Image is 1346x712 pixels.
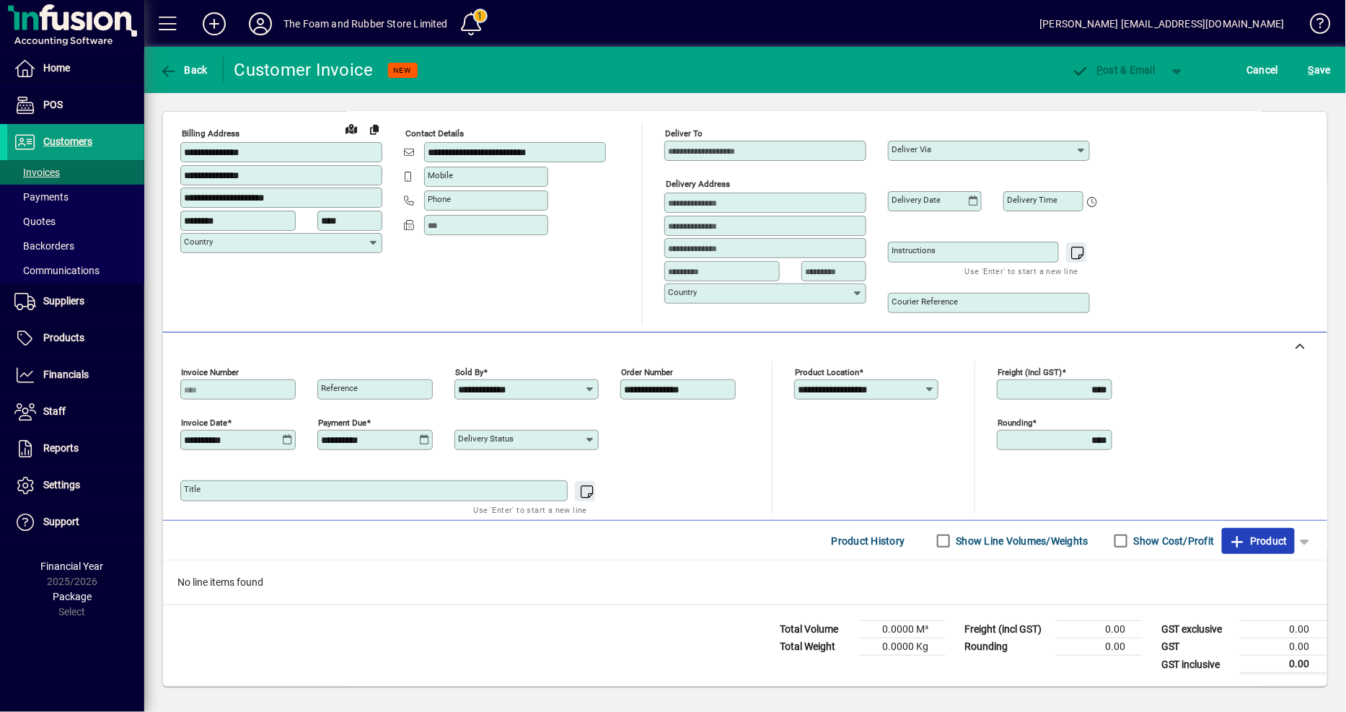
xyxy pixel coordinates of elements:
[43,99,63,110] span: POS
[474,501,587,518] mat-hint: Use 'Enter' to start a new line
[43,479,80,491] span: Settings
[7,160,144,185] a: Invoices
[668,287,697,297] mat-label: Country
[998,418,1032,428] mat-label: Rounding
[191,11,237,37] button: Add
[892,195,941,205] mat-label: Delivery date
[665,128,703,139] mat-label: Deliver To
[43,405,66,417] span: Staff
[428,194,451,204] mat-label: Phone
[832,529,905,553] span: Product History
[1308,64,1314,76] span: S
[1241,621,1327,638] td: 0.00
[7,357,144,393] a: Financials
[237,11,283,37] button: Profile
[318,418,366,428] mat-label: Payment due
[1065,57,1163,83] button: Post & Email
[363,118,386,141] button: Copy to Delivery address
[7,87,144,123] a: POS
[184,484,201,494] mat-label: Title
[43,62,70,74] span: Home
[1097,64,1104,76] span: P
[43,516,79,527] span: Support
[1007,195,1057,205] mat-label: Delivery time
[7,209,144,234] a: Quotes
[7,258,144,283] a: Communications
[7,234,144,258] a: Backorders
[773,638,859,656] td: Total Weight
[159,64,208,76] span: Back
[43,442,79,454] span: Reports
[1241,656,1327,674] td: 0.00
[7,320,144,356] a: Products
[283,12,448,35] div: The Foam and Rubber Store Limited
[234,58,374,82] div: Customer Invoice
[954,534,1088,548] label: Show Line Volumes/Weights
[957,621,1056,638] td: Freight (incl GST)
[1241,638,1327,656] td: 0.00
[7,504,144,540] a: Support
[892,245,936,255] mat-label: Instructions
[43,136,92,147] span: Customers
[892,296,958,307] mat-label: Courier Reference
[1056,638,1143,656] td: 0.00
[321,383,358,393] mat-label: Reference
[1154,656,1241,674] td: GST inclusive
[7,431,144,467] a: Reports
[7,394,144,430] a: Staff
[7,50,144,87] a: Home
[1229,529,1288,553] span: Product
[7,284,144,320] a: Suppliers
[428,170,453,180] mat-label: Mobile
[859,638,946,656] td: 0.0000 Kg
[394,66,412,75] span: NEW
[14,216,56,227] span: Quotes
[1305,57,1334,83] button: Save
[340,117,363,140] a: View on map
[181,367,239,377] mat-label: Invoice number
[773,621,859,638] td: Total Volume
[965,263,1078,279] mat-hint: Use 'Enter' to start a new line
[1244,57,1283,83] button: Cancel
[859,621,946,638] td: 0.0000 M³
[43,295,84,307] span: Suppliers
[1131,534,1215,548] label: Show Cost/Profit
[7,467,144,504] a: Settings
[163,561,1327,605] div: No line items found
[795,367,859,377] mat-label: Product location
[1056,621,1143,638] td: 0.00
[7,185,144,209] a: Payments
[184,237,213,247] mat-label: Country
[826,528,911,554] button: Product History
[41,561,104,572] span: Financial Year
[998,367,1062,377] mat-label: Freight (incl GST)
[892,144,931,154] mat-label: Deliver via
[14,167,60,178] span: Invoices
[458,434,514,444] mat-label: Delivery status
[43,332,84,343] span: Products
[156,57,211,83] button: Back
[455,367,483,377] mat-label: Sold by
[1308,58,1331,82] span: ave
[53,591,92,602] span: Package
[1040,12,1285,35] div: [PERSON_NAME] [EMAIL_ADDRESS][DOMAIN_NAME]
[1154,638,1241,656] td: GST
[14,265,100,276] span: Communications
[144,57,224,83] app-page-header-button: Back
[1299,3,1328,50] a: Knowledge Base
[1072,64,1156,76] span: ost & Email
[43,369,89,380] span: Financials
[181,418,227,428] mat-label: Invoice date
[621,367,673,377] mat-label: Order number
[14,240,74,252] span: Backorders
[14,191,69,203] span: Payments
[1222,528,1295,554] button: Product
[957,638,1056,656] td: Rounding
[1247,58,1279,82] span: Cancel
[1154,621,1241,638] td: GST exclusive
